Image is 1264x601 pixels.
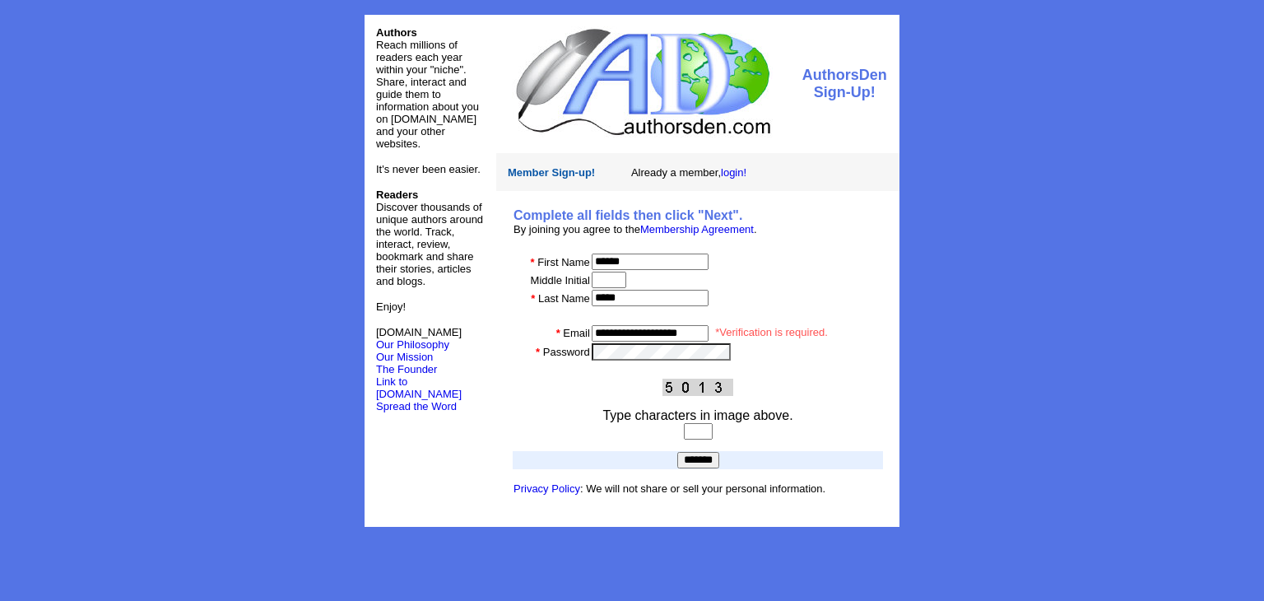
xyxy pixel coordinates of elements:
font: Last Name [538,292,590,305]
font: Type characters in image above. [602,408,792,422]
a: Our Philosophy [376,338,449,351]
font: *Verification is required. [715,326,828,338]
a: Link to [DOMAIN_NAME] [376,375,462,400]
font: Email [563,327,590,339]
font: Member Sign-up! [508,166,595,179]
img: logo.jpg [512,26,773,137]
a: login! [721,166,746,179]
a: Our Mission [376,351,433,363]
font: It's never been easier. [376,163,481,175]
font: AuthorsDen Sign-Up! [802,67,887,100]
font: Reach millions of readers each year within your "niche". Share, interact and guide them to inform... [376,39,479,150]
font: Discover thousands of unique authors around the world. Track, interact, review, bookmark and shar... [376,189,483,287]
a: Privacy Policy [513,482,580,495]
b: Complete all fields then click "Next". [513,208,742,222]
font: Password [543,346,590,358]
a: The Founder [376,363,437,375]
font: First Name [537,256,590,268]
font: By joining you agree to the . [513,223,757,235]
img: This Is CAPTCHA Image [662,379,733,396]
font: [DOMAIN_NAME] [376,326,462,351]
font: Middle Initial [531,274,590,287]
font: Enjoy! [376,300,406,313]
font: Authors [376,26,417,39]
font: Already a member, [631,166,746,179]
font: : We will not share or sell your personal information. [513,482,825,495]
b: Readers [376,189,418,201]
font: Spread the Word [376,400,457,412]
a: Spread the Word [376,398,457,412]
a: Membership Agreement [640,223,754,235]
